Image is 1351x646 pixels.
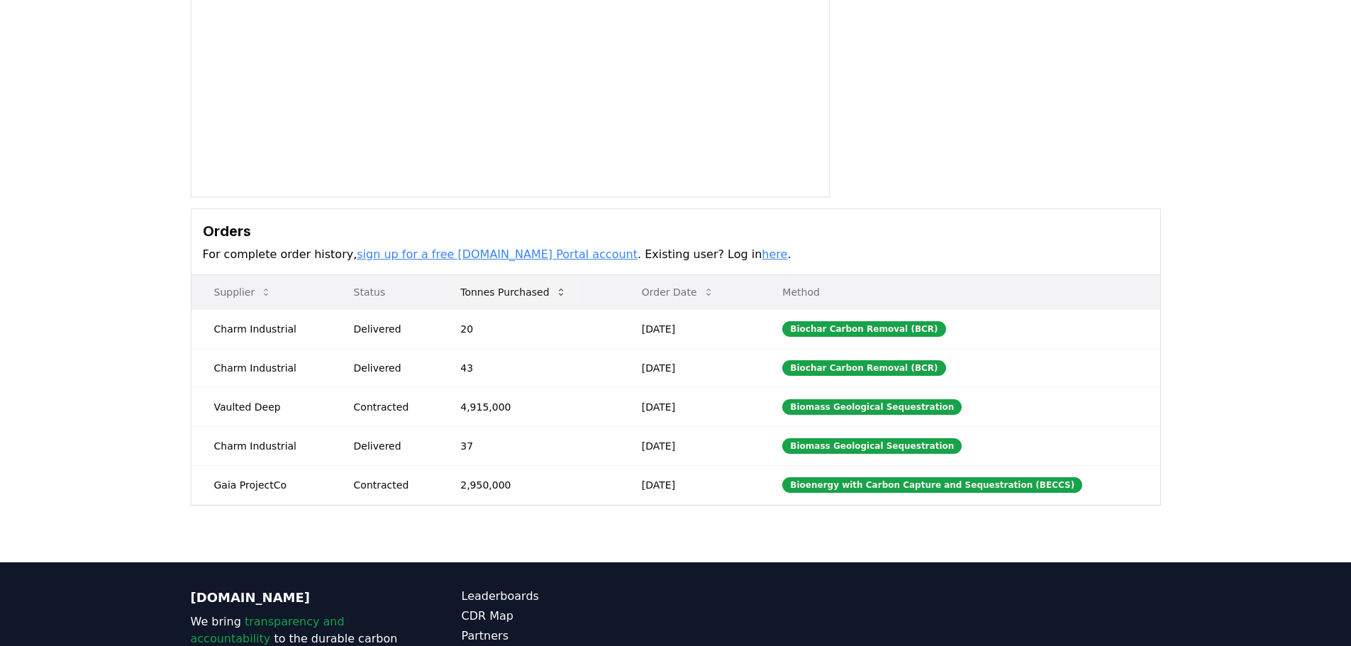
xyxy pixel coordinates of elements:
td: [DATE] [619,465,760,504]
div: Contracted [354,478,427,492]
div: Bioenergy with Carbon Capture and Sequestration (BECCS) [782,477,1082,493]
td: Charm Industrial [191,348,331,387]
td: [DATE] [619,426,760,465]
td: [DATE] [619,387,760,426]
button: Tonnes Purchased [449,278,577,306]
td: 43 [438,348,619,387]
h3: Orders [203,221,1149,242]
a: here [762,247,787,261]
td: [DATE] [619,348,760,387]
button: Order Date [630,278,725,306]
p: For complete order history, . Existing user? Log in . [203,246,1149,263]
div: Biomass Geological Sequestration [782,399,962,415]
a: Leaderboards [462,588,676,605]
p: [DOMAIN_NAME] [191,588,405,608]
div: Biochar Carbon Removal (BCR) [782,321,945,337]
a: sign up for a free [DOMAIN_NAME] Portal account [357,247,638,261]
p: Status [343,285,427,299]
td: 20 [438,309,619,348]
div: Delivered [354,439,427,453]
div: Delivered [354,361,427,375]
a: CDR Map [462,608,676,625]
button: Supplier [203,278,284,306]
td: [DATE] [619,309,760,348]
td: Gaia ProjectCo [191,465,331,504]
td: 2,950,000 [438,465,619,504]
td: 37 [438,426,619,465]
p: Method [771,285,1148,299]
div: Delivered [354,322,427,336]
span: transparency and accountability [191,615,345,645]
div: Biomass Geological Sequestration [782,438,962,454]
a: Partners [462,628,676,645]
td: Vaulted Deep [191,387,331,426]
div: Biochar Carbon Removal (BCR) [782,360,945,376]
td: Charm Industrial [191,309,331,348]
td: Charm Industrial [191,426,331,465]
div: Contracted [354,400,427,414]
td: 4,915,000 [438,387,619,426]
